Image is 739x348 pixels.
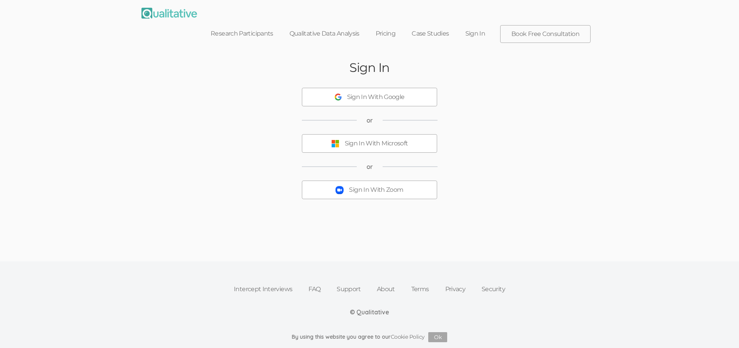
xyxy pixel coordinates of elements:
[437,281,474,298] a: Privacy
[349,186,403,194] div: Sign In With Zoom
[203,25,281,42] a: Research Participants
[350,308,389,317] div: © Qualitative
[457,25,494,42] a: Sign In
[349,61,390,74] h2: Sign In
[335,186,344,194] img: Sign In With Zoom
[368,25,404,42] a: Pricing
[369,281,403,298] a: About
[345,139,408,148] div: Sign In With Microsoft
[366,162,373,171] span: or
[501,26,590,43] a: Book Free Consultation
[302,134,437,153] button: Sign In With Microsoft
[366,116,373,125] span: or
[226,281,300,298] a: Intercept Interviews
[428,332,447,342] button: Ok
[347,93,405,102] div: Sign In With Google
[331,140,339,148] img: Sign In With Microsoft
[473,281,513,298] a: Security
[300,281,329,298] a: FAQ
[302,181,437,199] button: Sign In With Zoom
[335,94,342,101] img: Sign In With Google
[329,281,369,298] a: Support
[281,25,368,42] a: Qualitative Data Analysis
[292,332,448,342] div: By using this website you agree to our
[391,333,425,340] a: Cookie Policy
[302,88,437,106] button: Sign In With Google
[141,8,197,19] img: Qualitative
[404,25,457,42] a: Case Studies
[403,281,437,298] a: Terms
